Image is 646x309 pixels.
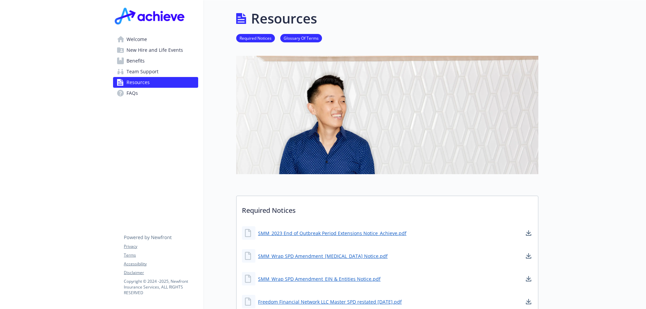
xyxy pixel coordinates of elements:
a: Glossary Of Terms [280,35,322,41]
span: Welcome [127,34,147,45]
a: download document [525,229,533,237]
a: Team Support [113,66,198,77]
a: Freedom Financial Network LLC Master SPD restated [DATE].pdf [258,298,402,305]
a: Disclaimer [124,270,198,276]
span: Resources [127,77,150,88]
p: Required Notices [237,196,538,221]
p: Copyright © 2024 - 2025 , Newfront Insurance Services, ALL RIGHTS RESERVED [124,278,198,296]
a: New Hire and Life Events [113,45,198,55]
a: Welcome [113,34,198,45]
a: download document [525,275,533,283]
a: SMM_Wrap SPD Amendment_EIN & Entities Notice.pdf [258,275,381,282]
a: download document [525,252,533,260]
a: SMM_2023 End of Outbreak Period Extensions Notice_Achieve.pdf [258,230,406,237]
a: download document [525,298,533,306]
a: Resources [113,77,198,88]
a: SMM_Wrap SPD Amendment_[MEDICAL_DATA] Notice.pdf [258,253,388,260]
h1: Resources [251,8,317,29]
span: Benefits [127,55,145,66]
span: Team Support [127,66,158,77]
a: Benefits [113,55,198,66]
a: FAQs [113,88,198,99]
a: Terms [124,252,198,258]
a: Privacy [124,243,198,249]
span: New Hire and Life Events [127,45,183,55]
a: Required Notices [236,35,275,41]
img: resources page banner [236,56,538,174]
span: FAQs [127,88,138,99]
a: Accessibility [124,261,198,267]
